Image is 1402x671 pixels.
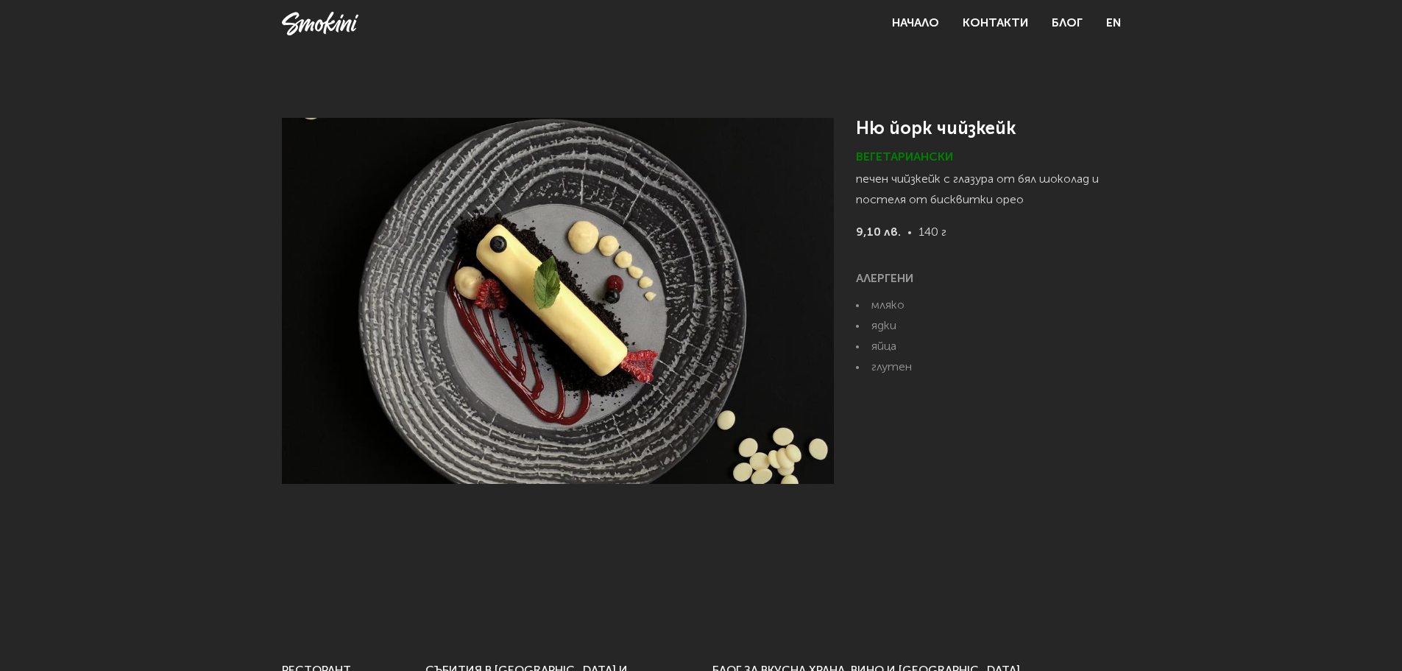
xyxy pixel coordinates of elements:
[856,295,1121,316] li: мляко
[856,222,901,243] strong: 9,10 лв.
[892,18,939,29] a: Начало
[856,337,1121,357] li: яйца
[856,169,1121,222] p: печен чийзкейк с глазура от бял шоколад и постеля от бисквитки орео
[856,118,1121,140] h1: Ню йорк чийзкейк
[1106,13,1121,34] a: EN
[856,269,1121,289] h6: АЛЕРГЕНИ
[856,357,1121,378] li: глутен
[856,222,1121,269] p: 140 г
[856,316,1121,337] li: ядки
[282,118,834,484] img: Ню йорк чийзкейк снимка
[963,18,1028,29] a: Контакти
[1052,18,1083,29] a: Блог
[856,149,953,164] span: Вегетариански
